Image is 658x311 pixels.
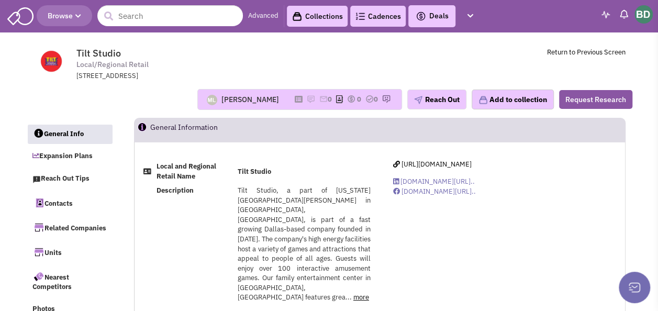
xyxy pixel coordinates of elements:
[400,177,475,186] span: [DOMAIN_NAME][URL]..
[76,71,350,81] div: [STREET_ADDRESS]
[393,187,476,196] a: [DOMAIN_NAME][URL]..
[238,186,371,302] span: Tilt Studio, a part of [US_STATE][GEOGRAPHIC_DATA][PERSON_NAME] in [GEOGRAPHIC_DATA], [GEOGRAPHIC...
[319,95,328,103] img: icon-email-active-16.png
[238,167,271,176] b: Tilt Studio
[407,90,466,109] button: Reach Out
[97,5,243,26] input: Search
[412,9,451,23] button: Deals
[478,95,488,105] img: icon-collection-lavender.png
[357,95,361,104] span: 0
[27,265,112,297] a: Nearest Competitors
[634,5,653,24] img: Brett Davidoff
[374,95,378,104] span: 0
[27,169,112,189] a: Reach Out Tips
[416,11,448,20] span: Deals
[382,95,391,103] img: research-icon.png
[353,293,369,302] a: more
[248,11,278,21] a: Advanced
[7,5,34,25] img: SmartAdmin
[328,95,332,104] span: 0
[559,90,632,109] button: Request Research
[393,160,472,169] a: [URL][DOMAIN_NAME]
[27,192,112,214] a: Contacts
[355,13,365,20] img: Cadences_logo.png
[48,11,81,20] span: Browse
[27,147,112,166] a: Expansion Plans
[157,186,194,195] b: Description
[347,95,355,103] img: icon-dealamount.png
[416,10,426,23] img: icon-deals.svg
[292,12,302,21] img: icon-collection-lavender-black.svg
[150,118,248,141] h2: General Information
[76,47,121,59] span: Tilt Studio
[221,94,279,105] div: [PERSON_NAME]
[402,187,476,196] span: [DOMAIN_NAME][URL]..
[307,95,315,103] img: icon-note.png
[37,5,92,26] button: Browse
[287,6,348,27] a: Collections
[76,59,149,70] span: Local/Regional Retail
[157,162,216,181] b: Local and Regional Retail Name
[393,177,475,186] a: [DOMAIN_NAME][URL]..
[472,90,554,109] button: Add to collection
[547,48,626,57] a: Return to Previous Screen
[402,160,472,169] span: [URL][DOMAIN_NAME]
[365,95,374,103] img: TaskCount.png
[27,216,112,238] a: Related Companies
[414,96,422,104] img: plane.png
[28,125,113,145] a: General Info
[350,6,406,27] a: Cadences
[27,241,112,263] a: Units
